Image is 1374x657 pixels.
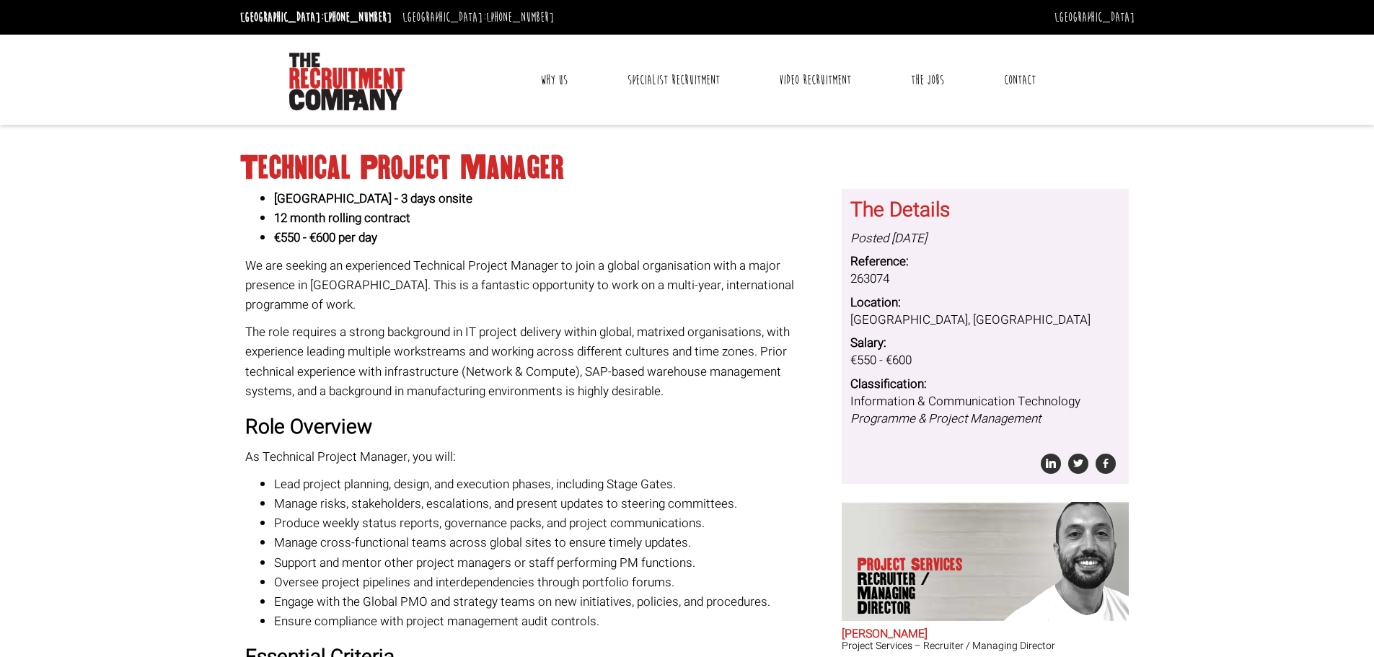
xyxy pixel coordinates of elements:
[850,312,1120,329] dd: [GEOGRAPHIC_DATA], [GEOGRAPHIC_DATA]
[768,62,862,98] a: Video Recruitment
[850,294,1120,312] dt: Location:
[850,410,1041,428] i: Programme & Project Management
[274,533,831,552] li: Manage cross-functional teams across global sites to ensure timely updates.
[842,628,1129,641] h2: [PERSON_NAME]
[850,376,1120,393] dt: Classification:
[274,573,831,592] li: Oversee project pipelines and interdependencies through portfolio forums.
[274,229,377,247] strong: €550 - €600 per day
[274,190,472,208] strong: [GEOGRAPHIC_DATA] - 3 days onsite
[842,640,1129,651] h3: Project Services – Recruiter / Managing Director
[850,270,1120,288] dd: 263074
[274,494,831,513] li: Manage risks, stakeholders, escalations, and present updates to steering committees.
[993,62,1047,98] a: Contact
[617,62,731,98] a: Specialist Recruitment
[858,572,969,615] span: Recruiter / Managing Director
[245,322,831,401] p: The role requires a strong background in IT project delivery within global, matrixed organisation...
[245,447,831,467] p: As Technical Project Manager, you will:
[324,9,392,25] a: [PHONE_NUMBER]
[399,6,558,29] li: [GEOGRAPHIC_DATA]:
[1054,9,1135,25] a: [GEOGRAPHIC_DATA]
[274,592,831,612] li: Engage with the Global PMO and strategy teams on new initiatives, policies, and procedures.
[237,6,395,29] li: [GEOGRAPHIC_DATA]:
[900,62,955,98] a: The Jobs
[274,612,831,631] li: Ensure compliance with project management audit controls.
[486,9,554,25] a: [PHONE_NUMBER]
[274,553,831,573] li: Support and mentor other project managers or staff performing PM functions.
[529,62,578,98] a: Why Us
[274,475,831,494] li: Lead project planning, design, and execution phases, including Stage Gates.
[274,209,410,227] strong: 12 month rolling contract
[274,513,831,533] li: Produce weekly status reports, governance packs, and project communications.
[850,253,1120,270] dt: Reference:
[850,200,1120,222] h3: The Details
[858,557,969,615] p: Project Services
[850,393,1120,428] dd: Information & Communication Technology
[245,256,831,315] p: We are seeking an experienced Technical Project Manager to join a global organisation with a majo...
[245,417,831,439] h3: Role Overview
[850,352,1120,369] dd: €550 - €600
[240,155,1135,181] h1: Technical Project Manager
[289,53,405,110] img: The Recruitment Company
[850,229,927,247] i: Posted [DATE]
[850,335,1120,352] dt: Salary:
[990,502,1129,621] img: Chris Pelow's our Project Services Recruiter / Managing Director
